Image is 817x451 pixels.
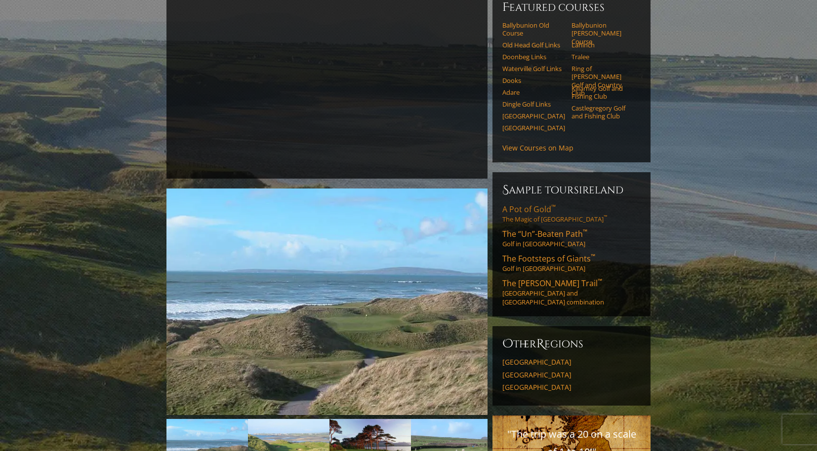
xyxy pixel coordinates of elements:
a: Lahinch [572,41,634,49]
a: Tralee [572,53,634,61]
a: Ring of [PERSON_NAME] Golf and Country Club [572,65,634,97]
h6: Sample ToursIreland [502,182,641,198]
a: Ballybunion [PERSON_NAME] Course [572,21,634,45]
span: R [536,336,544,352]
sup: ™ [604,214,607,221]
span: The Footsteps of Giants [502,253,595,264]
sup: ™ [591,252,595,261]
a: Doonbeg Links [502,53,565,61]
a: Ballybunion Old Course [502,21,565,38]
a: Adare [502,88,565,96]
a: The Footsteps of Giants™Golf in [GEOGRAPHIC_DATA] [502,253,641,273]
sup: ™ [551,203,556,211]
a: Dooks [502,76,565,84]
a: The “Un”-Beaten Path™Golf in [GEOGRAPHIC_DATA] [502,228,641,248]
span: O [502,336,513,352]
a: Killarney Golf and Fishing Club [572,84,634,101]
a: [GEOGRAPHIC_DATA] [502,112,565,120]
a: [GEOGRAPHIC_DATA] [502,383,641,392]
a: Dingle Golf Links [502,100,565,108]
span: The “Un”-Beaten Path [502,228,587,239]
a: A Pot of Gold™The Magic of [GEOGRAPHIC_DATA]™ [502,204,641,224]
sup: ™ [598,277,602,285]
a: [GEOGRAPHIC_DATA] [502,124,565,132]
a: [GEOGRAPHIC_DATA] [502,371,641,379]
h6: ther egions [502,336,641,352]
span: A Pot of Gold [502,204,556,215]
a: The [PERSON_NAME] Trail™[GEOGRAPHIC_DATA] and [GEOGRAPHIC_DATA] combination [502,278,641,306]
a: View Courses on Map [502,143,573,152]
a: [GEOGRAPHIC_DATA] [502,358,641,367]
a: Castlegregory Golf and Fishing Club [572,104,634,120]
sup: ™ [583,227,587,236]
a: Waterville Golf Links [502,65,565,73]
a: Old Head Golf Links [502,41,565,49]
span: The [PERSON_NAME] Trail [502,278,602,289]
